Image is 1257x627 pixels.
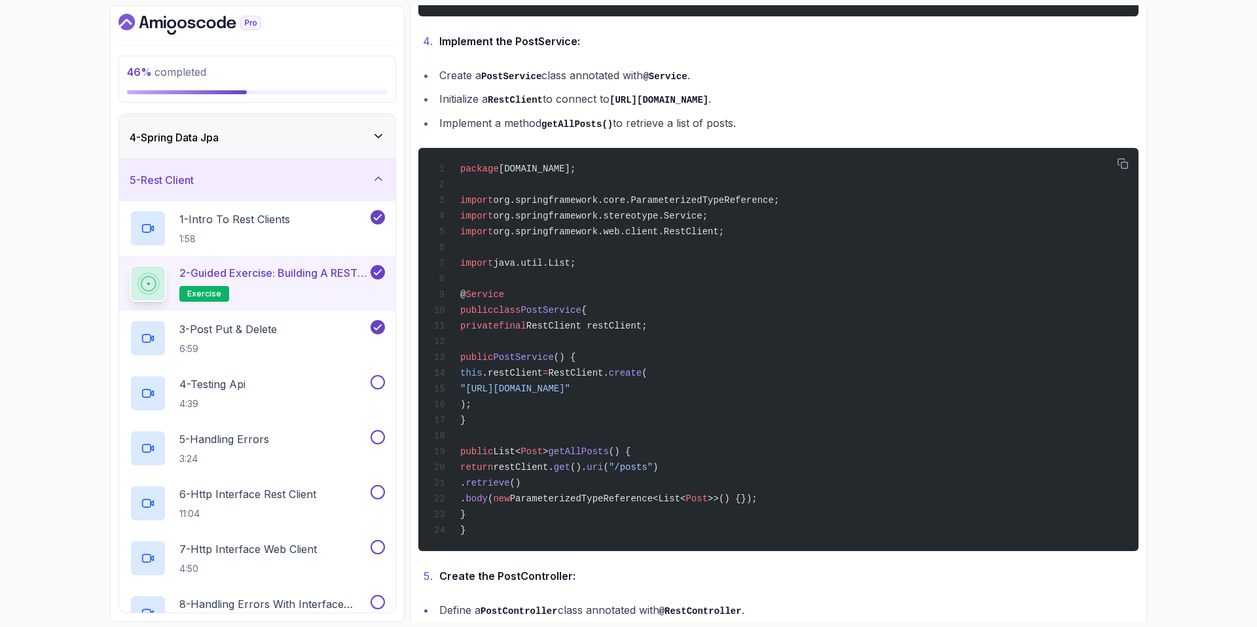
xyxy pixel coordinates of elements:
[493,226,724,237] span: org.springframework.web.client.RestClient;
[659,606,742,617] code: @RestController
[460,384,570,394] span: "[URL][DOMAIN_NAME]"
[187,289,221,299] span: exercise
[642,368,647,378] span: (
[460,446,493,457] span: public
[460,525,465,535] span: }
[130,210,385,247] button: 1-Intro To Rest Clients1:58
[435,601,1139,620] li: Define a class annotated with .
[460,258,493,268] span: import
[179,376,246,392] p: 4 - Testing Api
[465,493,488,504] span: body
[460,493,465,504] span: .
[587,462,603,473] span: uri
[460,509,465,520] span: }
[130,320,385,357] button: 3-Post Put & Delete6:59
[179,321,277,337] p: 3 - Post Put & Delete
[481,71,541,82] code: PostService
[643,71,687,82] code: @Service
[465,478,509,488] span: retrieve
[179,342,277,355] p: 6:59
[520,446,543,457] span: Post
[179,507,316,520] p: 11:04
[570,462,587,473] span: ().
[435,66,1139,85] li: Create a class annotated with .
[179,541,317,557] p: 7 - Http Interface Web Client
[439,35,580,48] strong: Implement the PostService:
[179,265,368,281] p: 2 - Guided Exercise: Building a REST Client
[493,493,509,504] span: new
[179,211,290,227] p: 1 - Intro To Rest Clients
[119,116,395,158] button: 4-Spring Data Jpa
[179,431,269,447] p: 5 - Handling Errors
[460,352,493,363] span: public
[493,352,553,363] span: PostService
[460,399,471,410] span: );
[435,90,1139,109] li: Initialize a to connect to .
[520,305,581,315] span: PostService
[488,493,493,504] span: (
[130,430,385,467] button: 5-Handling Errors3:24
[708,493,757,504] span: >>() {});
[127,65,152,79] span: 46 %
[130,172,194,188] h3: 5 - Rest Client
[130,375,385,412] button: 4-Testing Api4:39
[118,14,291,35] a: Dashboard
[119,159,395,201] button: 5-Rest Client
[493,195,779,206] span: org.springframework.core.ParameterizedTypeReference;
[493,305,520,315] span: class
[541,119,613,130] code: getAllPosts()
[493,211,708,221] span: org.springframework.stereotype.Service;
[127,65,206,79] span: completed
[179,562,317,575] p: 4:50
[510,478,521,488] span: ()
[481,606,558,617] code: PostController
[460,195,493,206] span: import
[526,321,647,331] span: RestClient restClient;
[179,232,290,245] p: 1:58
[130,265,385,302] button: 2-Guided Exercise: Building a REST Clientexercise
[543,446,548,457] span: >
[460,478,465,488] span: .
[460,321,499,331] span: private
[581,305,587,315] span: {
[543,368,548,378] span: =
[603,462,608,473] span: (
[460,305,493,315] span: public
[460,368,483,378] span: this
[609,462,653,473] span: "/posts"
[554,462,570,473] span: get
[510,493,686,504] span: ParameterizedTypeReference<List<
[460,211,493,221] span: import
[685,493,708,504] span: Post
[460,462,493,473] span: return
[130,540,385,577] button: 7-Http Interface Web Client4:50
[130,485,385,522] button: 6-Http Interface Rest Client11:04
[653,462,658,473] span: )
[460,164,499,174] span: package
[610,95,708,105] code: [URL][DOMAIN_NAME]
[493,258,575,268] span: java.util.List;
[460,415,465,425] span: }
[483,368,543,378] span: .restClient
[609,368,642,378] span: create
[609,446,631,457] span: () {
[179,397,246,410] p: 4:39
[439,569,575,582] strong: Create the PostController:
[179,596,368,612] p: 8 - Handling Errors With Interface Web Client
[130,130,219,145] h3: 4 - Spring Data Jpa
[488,95,543,105] code: RestClient
[460,289,465,300] span: @
[499,321,526,331] span: final
[499,164,576,174] span: [DOMAIN_NAME];
[179,486,316,502] p: 6 - Http Interface Rest Client
[493,446,520,457] span: List<
[548,446,608,457] span: getAllPosts
[435,114,1139,133] li: Implement a method to retrieve a list of posts.
[465,289,504,300] span: Service
[548,368,608,378] span: RestClient.
[554,352,576,363] span: () {
[460,226,493,237] span: import
[179,452,269,465] p: 3:24
[493,462,553,473] span: restClient.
